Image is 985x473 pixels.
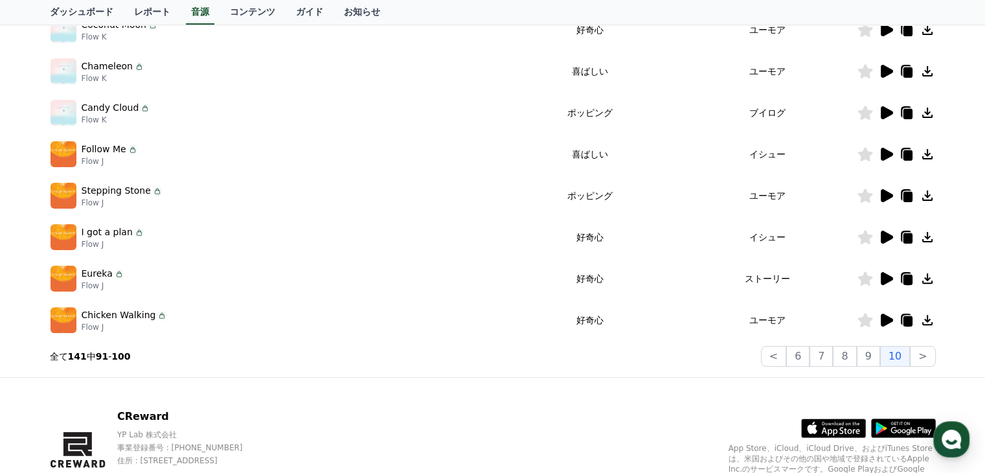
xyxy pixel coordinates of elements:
p: Chicken Walking [82,308,156,322]
p: Flow K [82,73,144,84]
p: 全て 中 - [50,350,131,363]
p: Candy Cloud [82,101,139,115]
td: ユーモア [679,175,856,216]
td: 喜ばしい [501,51,679,92]
img: music [51,58,76,84]
img: music [51,100,76,126]
button: 7 [810,346,833,367]
img: music [51,141,76,167]
span: Settings [192,385,223,395]
td: ポッピング [501,175,679,216]
img: music [51,307,76,333]
p: 住所 : [STREET_ADDRESS] [117,456,268,466]
strong: 91 [96,351,108,362]
p: YP Lab 株式会社 [117,430,268,440]
td: 喜ばしい [501,133,679,175]
td: イシュー [679,216,856,258]
td: ユーモア [679,9,856,51]
p: Flow J [82,198,163,208]
p: Flow J [82,281,124,291]
p: Follow Me [82,143,126,156]
p: Chameleon [82,60,133,73]
img: music [51,183,76,209]
span: Messages [108,386,146,396]
td: ストーリー [679,258,856,299]
img: music [51,17,76,43]
td: ユーモア [679,299,856,341]
span: Home [33,385,56,395]
p: Flow K [82,32,158,42]
img: music [51,224,76,250]
p: I got a plan [82,225,133,239]
td: 好奇心 [501,258,679,299]
p: Flow J [82,322,168,332]
button: 10 [880,346,910,367]
button: 9 [857,346,880,367]
p: CReward [117,409,268,424]
td: ユーモア [679,51,856,92]
td: ブイログ [679,92,856,133]
button: 6 [786,346,810,367]
button: < [761,346,786,367]
td: ポッピング [501,92,679,133]
td: 好奇心 [501,299,679,341]
td: イシュー [679,133,856,175]
button: > [910,346,935,367]
button: 8 [833,346,856,367]
a: Home [4,365,85,398]
a: Messages [85,365,167,398]
img: music [51,266,76,292]
p: Stepping Stone [82,184,151,198]
a: Settings [167,365,249,398]
strong: 100 [111,351,130,362]
td: 好奇心 [501,216,679,258]
p: Flow J [82,156,138,167]
td: 好奇心 [501,9,679,51]
p: Flow K [82,115,151,125]
strong: 141 [68,351,87,362]
p: 事業登録番号 : [PHONE_NUMBER] [117,443,268,453]
p: Eureka [82,267,113,281]
p: Flow J [82,239,144,249]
